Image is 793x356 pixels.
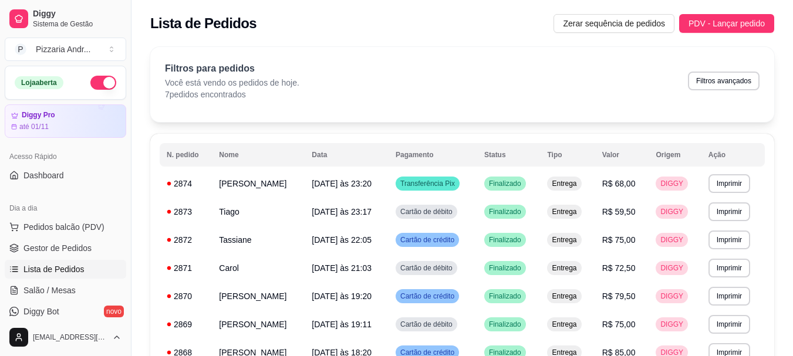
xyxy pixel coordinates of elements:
[5,239,126,257] a: Gestor de Pedidos
[549,263,579,273] span: Entrega
[5,260,126,279] a: Lista de Pedidos
[549,207,579,216] span: Entrega
[708,315,750,334] button: Imprimir
[708,202,750,221] button: Imprimir
[549,320,579,329] span: Entrega
[554,14,674,33] button: Zerar sequência de pedidos
[602,207,636,216] span: R$ 59,50
[708,174,750,193] button: Imprimir
[487,179,524,188] span: Finalizado
[595,143,649,167] th: Valor
[33,19,122,29] span: Sistema de Gestão
[23,221,104,233] span: Pedidos balcão (PDV)
[167,290,205,302] div: 2870
[708,230,750,249] button: Imprimir
[150,14,257,33] h2: Lista de Pedidos
[312,263,372,273] span: [DATE] às 21:03
[5,38,126,61] button: Select a team
[5,104,126,138] a: Diggy Proaté 01/11
[23,169,64,181] span: Dashboard
[549,235,579,245] span: Entrega
[487,320,524,329] span: Finalizado
[602,263,636,273] span: R$ 72,50
[167,318,205,330] div: 2869
[312,320,372,329] span: [DATE] às 19:11
[658,179,686,188] span: DIGGY
[167,262,205,274] div: 2871
[389,143,477,167] th: Pagamento
[90,76,116,90] button: Alterar Status
[487,291,524,301] span: Finalizado
[688,72,760,90] button: Filtros avançados
[212,143,305,167] th: Nome
[167,234,205,246] div: 2872
[398,235,457,245] span: Cartão de crédito
[165,62,299,76] p: Filtros para pedidos
[549,179,579,188] span: Entrega
[36,43,90,55] div: Pizzaria Andr ...
[5,166,126,185] a: Dashboard
[15,43,26,55] span: P
[33,333,107,342] span: [EMAIL_ADDRESS][DOMAIN_NAME]
[602,320,636,329] span: R$ 75,00
[212,226,305,254] td: Tassiane
[658,320,686,329] span: DIGGY
[33,9,122,19] span: Diggy
[487,235,524,245] span: Finalizado
[167,178,205,189] div: 2874
[165,89,299,100] p: 7 pedidos encontrados
[477,143,541,167] th: Status
[5,281,126,300] a: Salão / Mesas
[540,143,595,167] th: Tipo
[563,17,665,30] span: Zerar sequência de pedidos
[398,179,457,188] span: Transferência Pix
[305,143,389,167] th: Data
[212,254,305,282] td: Carol
[23,284,76,296] span: Salão / Mesas
[398,320,455,329] span: Cartão de débito
[212,310,305,338] td: [PERSON_NAME]
[5,147,126,166] div: Acesso Rápido
[165,77,299,89] p: Você está vendo os pedidos de hoje.
[5,199,126,218] div: Dia a dia
[312,179,372,188] span: [DATE] às 23:20
[708,259,750,277] button: Imprimir
[679,14,774,33] button: PDV - Lançar pedido
[398,207,455,216] span: Cartão de débito
[15,76,63,89] div: Loja aberta
[19,122,49,131] article: até 01/11
[658,207,686,216] span: DIGGY
[398,291,457,301] span: Cartão de crédito
[212,169,305,198] td: [PERSON_NAME]
[658,235,686,245] span: DIGGY
[5,323,126,351] button: [EMAIL_ADDRESS][DOMAIN_NAME]
[708,287,750,306] button: Imprimir
[602,235,636,245] span: R$ 75,00
[312,207,372,216] span: [DATE] às 23:17
[689,17,765,30] span: PDV - Lançar pedido
[398,263,455,273] span: Cartão de débito
[23,242,92,254] span: Gestor de Pedidos
[658,291,686,301] span: DIGGY
[658,263,686,273] span: DIGGY
[160,143,212,167] th: N. pedido
[5,218,126,236] button: Pedidos balcão (PDV)
[212,282,305,310] td: [PERSON_NAME]
[22,111,55,120] article: Diggy Pro
[602,179,636,188] span: R$ 68,00
[5,5,126,33] a: DiggySistema de Gestão
[23,306,59,317] span: Diggy Bot
[701,143,765,167] th: Ação
[5,302,126,321] a: Diggy Botnovo
[312,291,372,301] span: [DATE] às 19:20
[549,291,579,301] span: Entrega
[602,291,636,301] span: R$ 79,50
[487,263,524,273] span: Finalizado
[487,207,524,216] span: Finalizado
[23,263,85,275] span: Lista de Pedidos
[312,235,372,245] span: [DATE] às 22:05
[167,206,205,218] div: 2873
[649,143,701,167] th: Origem
[212,198,305,226] td: Tiago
